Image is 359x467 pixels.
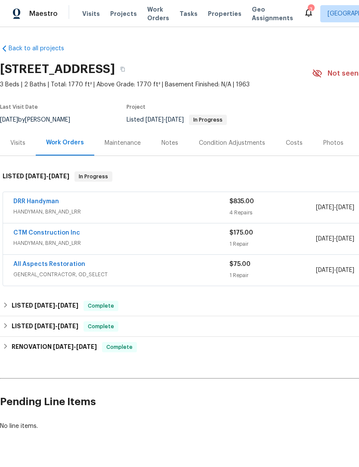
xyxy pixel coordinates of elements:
span: - [316,266,354,275]
div: Costs [286,139,303,147]
span: $75.00 [229,261,251,267]
span: Listed [127,117,227,123]
div: Notes [161,139,178,147]
span: [DATE] [336,236,354,242]
span: [DATE] [25,173,46,179]
a: DRR Handyman [13,198,59,205]
span: Work Orders [147,5,169,22]
span: [DATE] [49,173,69,179]
div: Visits [10,139,25,147]
span: Geo Assignments [252,5,293,22]
span: Projects [110,9,137,18]
span: HANDYMAN, BRN_AND_LRR [13,208,229,216]
h6: LISTED [3,171,69,182]
span: - [145,117,184,123]
span: [DATE] [58,302,78,308]
span: - [34,302,78,308]
span: Complete [103,343,136,351]
span: Project [127,104,145,110]
a: CTM Construction Inc [13,230,80,236]
span: HANDYMAN, BRN_AND_LRR [13,239,229,247]
span: GENERAL_CONTRACTOR, OD_SELECT [13,270,229,279]
span: - [53,344,97,350]
span: Visits [82,9,100,18]
span: $175.00 [229,230,253,236]
div: Condition Adjustments [199,139,265,147]
span: - [25,173,69,179]
h6: LISTED [12,321,78,332]
div: 4 Repairs [229,208,316,217]
span: [DATE] [336,205,354,211]
span: [DATE] [166,117,184,123]
span: [DATE] [53,344,74,350]
span: [DATE] [316,236,334,242]
span: Maestro [29,9,58,18]
span: Complete [84,302,118,310]
span: - [34,323,78,329]
span: [DATE] [76,344,97,350]
div: Photos [323,139,344,147]
span: [DATE] [58,323,78,329]
span: [DATE] [34,323,55,329]
span: Complete [84,322,118,331]
span: [DATE] [34,302,55,308]
span: In Progress [75,172,111,181]
span: [DATE] [336,267,354,273]
span: Tasks [179,11,198,17]
h6: LISTED [12,301,78,311]
span: Properties [208,9,241,18]
div: 3 [308,5,314,14]
div: Work Orders [46,138,84,147]
span: - [316,203,354,212]
span: [DATE] [316,267,334,273]
button: Copy Address [115,61,130,77]
div: Maintenance [105,139,141,147]
a: All Aspects Restoration [13,261,85,267]
h6: RENOVATION [12,342,97,352]
span: $835.00 [229,198,254,205]
span: In Progress [190,117,226,122]
span: - [316,235,354,243]
span: [DATE] [316,205,334,211]
div: 1 Repair [229,271,316,280]
span: [DATE] [145,117,164,123]
div: 1 Repair [229,240,316,248]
